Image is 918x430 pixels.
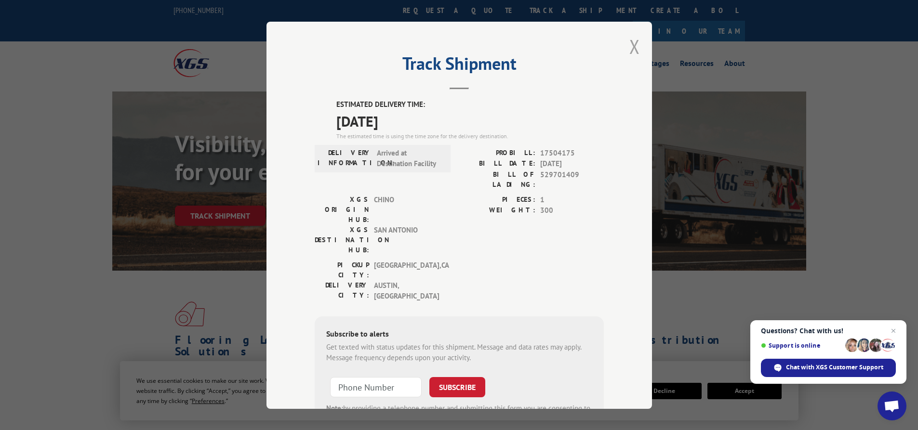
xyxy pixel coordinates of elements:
strong: Note: [326,403,343,412]
span: Support is online [761,342,842,349]
button: Close modal [629,34,640,59]
span: 300 [540,205,604,216]
label: BILL OF LADING: [459,169,535,189]
span: SAN ANTONIO [374,224,439,255]
label: PROBILL: [459,147,535,158]
h2: Track Shipment [315,57,604,75]
span: [GEOGRAPHIC_DATA] , CA [374,260,439,280]
span: AUSTIN , [GEOGRAPHIC_DATA] [374,280,439,301]
span: 1 [540,194,604,205]
span: Chat with XGS Customer Support [786,363,883,372]
div: Subscribe to alerts [326,327,592,341]
label: XGS DESTINATION HUB: [315,224,369,255]
span: CHINO [374,194,439,224]
span: Arrived at Destination Facility [377,147,442,169]
label: PIECES: [459,194,535,205]
div: Get texted with status updates for this shipment. Message and data rates may apply. Message frequ... [326,341,592,363]
span: [DATE] [540,158,604,169]
span: Questions? Chat with us! [761,327,896,335]
label: DELIVERY INFORMATION: [318,147,372,169]
label: DELIVERY CITY: [315,280,369,301]
div: Open chat [878,391,906,420]
label: BILL DATE: [459,158,535,169]
input: Phone Number [330,377,422,397]
span: 529701409 [540,169,604,189]
label: XGS ORIGIN HUB: [315,194,369,224]
label: WEIGHT: [459,205,535,216]
label: ESTIMATED DELIVERY TIME: [336,99,604,110]
span: 17504175 [540,147,604,158]
span: [DATE] [336,110,604,131]
div: The estimated time is using the time zone for the delivery destination. [336,131,604,140]
label: PICKUP CITY: [315,260,369,280]
button: SUBSCRIBE [429,377,485,397]
span: Close chat [888,325,899,337]
div: Chat with XGS Customer Support [761,359,896,377]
